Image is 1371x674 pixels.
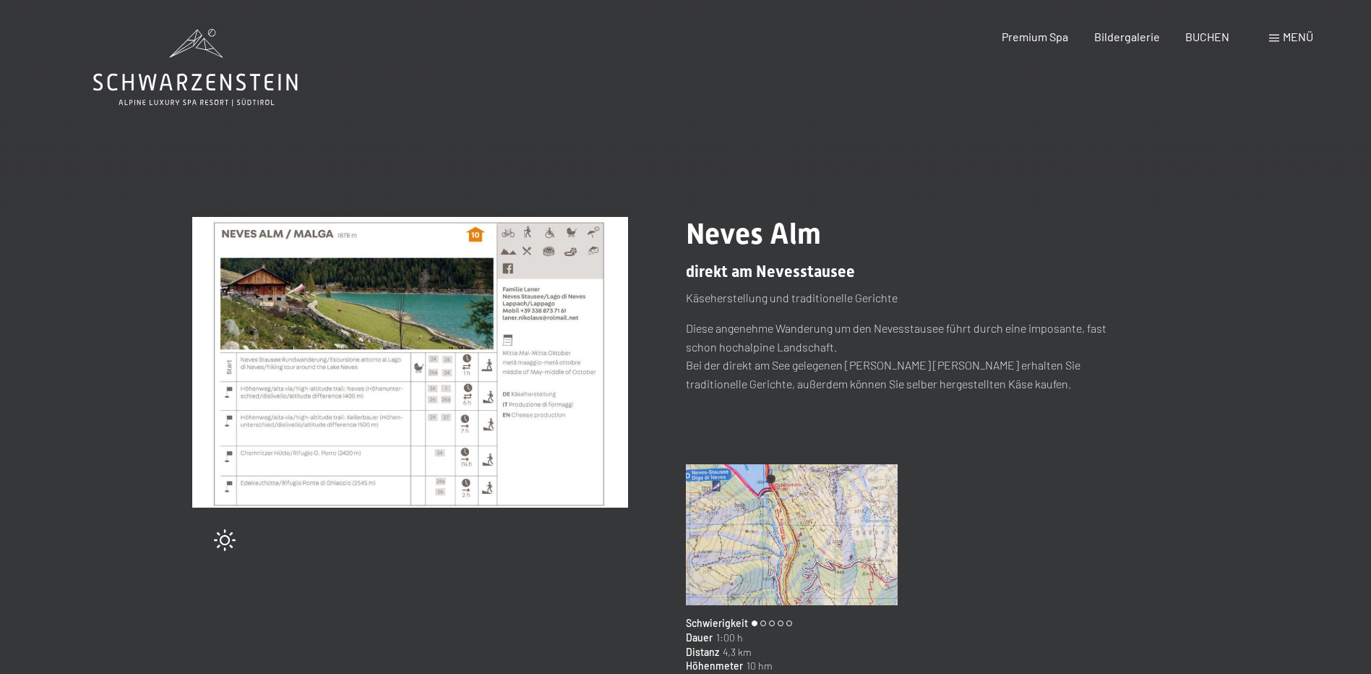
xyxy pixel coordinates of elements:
[1094,30,1160,43] a: Bildergalerie
[743,659,773,673] span: 10 hm
[686,289,1122,307] p: Käseherstellung und traditionelle Gerichte
[686,464,898,606] img: Neves Alm
[686,319,1122,393] p: Diese angenehme Wanderung um den Nevesstausee führt durch eine imposante, fast schon hochalpine L...
[686,645,719,660] span: Distanz
[686,631,713,645] span: Dauer
[686,659,743,673] span: Höhenmeter
[1185,30,1229,43] a: BUCHEN
[1283,30,1313,43] span: Menü
[713,631,743,645] span: 1:00 h
[686,263,855,281] span: direkt am Nevesstausee
[719,645,752,660] span: 4,3 km
[686,217,821,251] span: Neves Alm
[192,217,628,508] img: Neves Alm
[686,616,748,631] span: Schwierigkeit
[1002,30,1068,43] a: Premium Spa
